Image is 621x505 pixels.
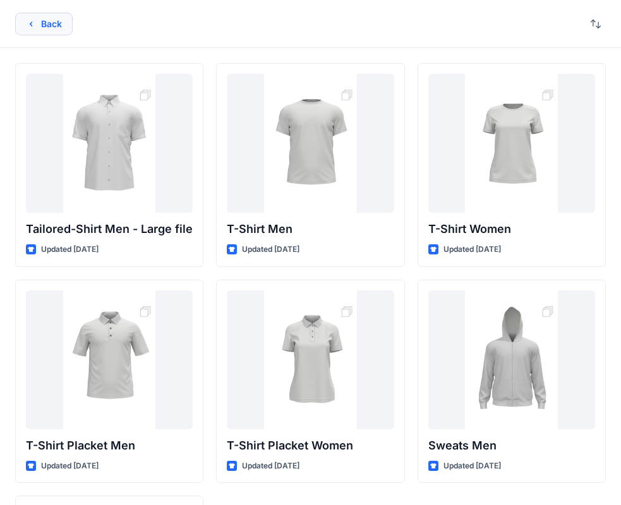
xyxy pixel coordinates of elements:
[428,290,595,429] a: Sweats Men
[443,243,501,256] p: Updated [DATE]
[428,74,595,213] a: T-Shirt Women
[41,460,99,473] p: Updated [DATE]
[227,290,394,429] a: T-Shirt Placket Women
[242,243,299,256] p: Updated [DATE]
[26,74,193,213] a: Tailored-Shirt Men - Large file
[26,220,193,238] p: Tailored-Shirt Men - Large file
[428,220,595,238] p: T-Shirt Women
[242,460,299,473] p: Updated [DATE]
[15,13,73,35] button: Back
[227,220,394,238] p: T-Shirt Men
[428,437,595,454] p: Sweats Men
[443,460,501,473] p: Updated [DATE]
[26,290,193,429] a: T-Shirt Placket Men
[227,74,394,213] a: T-Shirt Men
[41,243,99,256] p: Updated [DATE]
[227,437,394,454] p: T-Shirt Placket Women
[26,437,193,454] p: T-Shirt Placket Men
